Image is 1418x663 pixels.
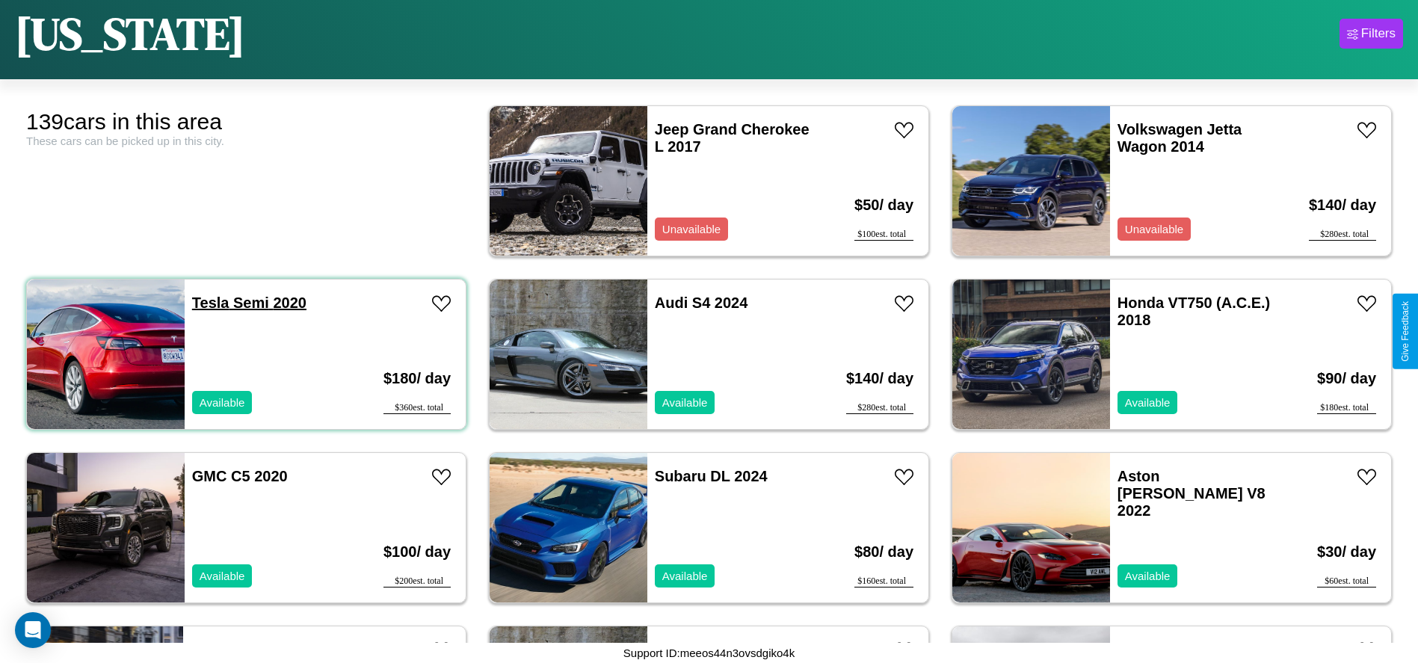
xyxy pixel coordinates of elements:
[1317,355,1376,402] h3: $ 90 / day
[623,643,795,663] p: Support ID: meeos44n3ovsdgiko4k
[846,402,913,414] div: $ 280 est. total
[1317,402,1376,414] div: $ 180 est. total
[1361,26,1396,41] div: Filters
[192,468,288,484] a: GMC C5 2020
[854,182,913,229] h3: $ 50 / day
[662,392,708,413] p: Available
[662,219,721,239] p: Unavailable
[383,576,451,588] div: $ 200 est. total
[1317,528,1376,576] h3: $ 30 / day
[1118,121,1242,155] a: Volkswagen Jetta Wagon 2014
[854,576,913,588] div: $ 160 est. total
[26,135,466,147] div: These cars can be picked up in this city.
[26,109,466,135] div: 139 cars in this area
[1125,392,1171,413] p: Available
[1125,219,1183,239] p: Unavailable
[854,229,913,241] div: $ 100 est. total
[1125,566,1171,586] p: Available
[655,641,761,658] a: Audi A7 e 2018
[662,566,708,586] p: Available
[655,295,748,311] a: Audi S4 2024
[200,392,245,413] p: Available
[383,528,451,576] h3: $ 100 / day
[1309,182,1376,229] h3: $ 140 / day
[655,468,768,484] a: Subaru DL 2024
[383,402,451,414] div: $ 360 est. total
[1118,641,1201,658] a: Kia K4 2018
[846,355,913,402] h3: $ 140 / day
[655,121,810,155] a: Jeep Grand Cherokee L 2017
[15,612,51,648] div: Open Intercom Messenger
[1317,576,1376,588] div: $ 60 est. total
[1400,301,1411,362] div: Give Feedback
[15,3,245,64] h1: [US_STATE]
[854,528,913,576] h3: $ 80 / day
[200,566,245,586] p: Available
[1340,19,1403,49] button: Filters
[192,295,306,311] a: Tesla Semi 2020
[1118,295,1270,328] a: Honda VT750 (A.C.E.) 2018
[383,355,451,402] h3: $ 180 / day
[1118,468,1266,519] a: Aston [PERSON_NAME] V8 2022
[1309,229,1376,241] div: $ 280 est. total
